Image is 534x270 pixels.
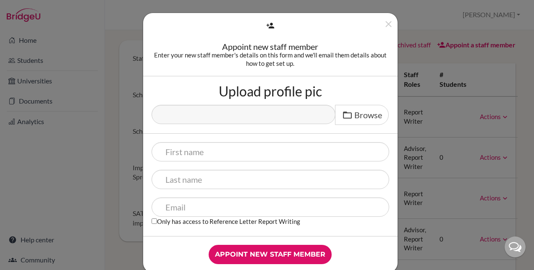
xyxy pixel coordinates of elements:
[152,142,389,161] input: First name
[209,245,332,264] input: Appoint new staff member
[354,110,382,120] span: Browse
[152,42,389,51] div: Appoint new staff member
[152,217,300,226] label: Only has access to Reference Letter Report Writing
[383,19,394,33] button: Close
[152,218,157,224] input: Only has access to Reference Letter Report Writing
[152,197,389,217] input: Email
[152,170,389,189] input: Last name
[19,6,36,13] span: Help
[152,51,389,67] div: Enter your new staff member's details on this form and we'll email them details about how to get ...
[219,85,322,98] label: Upload profile pic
